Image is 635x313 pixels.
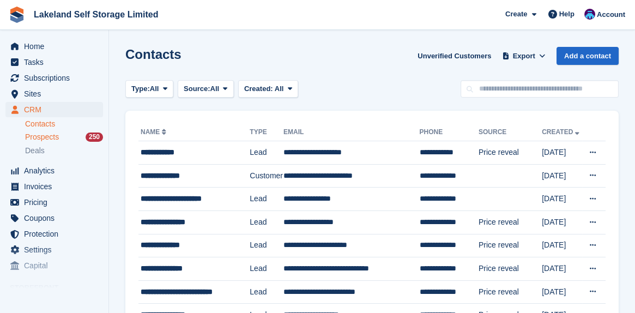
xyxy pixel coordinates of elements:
span: Storefront [10,282,108,293]
button: Created: All [238,80,298,98]
span: All [150,83,159,94]
span: Tasks [24,55,89,70]
td: Lead [250,188,283,211]
a: Deals [25,145,103,156]
td: Customer [250,164,283,188]
td: Price reveal [479,280,542,304]
td: [DATE] [542,164,582,188]
a: Unverified Customers [413,47,495,65]
span: Sites [24,86,89,101]
td: Lead [250,141,283,165]
a: menu [5,86,103,101]
span: Create [505,9,527,20]
h1: Contacts [125,47,182,62]
a: Name [141,128,168,136]
td: Lead [250,234,283,257]
a: menu [5,102,103,117]
a: menu [5,55,103,70]
span: All [210,83,220,94]
td: [DATE] [542,257,582,281]
a: menu [5,39,103,54]
span: Coupons [24,210,89,226]
td: [DATE] [542,234,582,257]
span: Protection [24,226,89,242]
a: Contacts [25,119,103,129]
a: menu [5,258,103,273]
span: Prospects [25,132,59,142]
td: Lead [250,210,283,234]
span: Analytics [24,163,89,178]
span: Pricing [24,195,89,210]
span: CRM [24,102,89,117]
span: Home [24,39,89,54]
td: [DATE] [542,280,582,304]
a: menu [5,242,103,257]
td: Price reveal [479,141,542,165]
a: Prospects 250 [25,131,103,143]
a: menu [5,163,103,178]
span: Help [559,9,574,20]
td: Lead [250,280,283,304]
th: Phone [420,124,479,141]
a: Created [542,128,582,136]
button: Export [500,47,548,65]
a: menu [5,195,103,210]
span: Source: [184,83,210,94]
a: menu [5,179,103,194]
img: stora-icon-8386f47178a22dfd0bd8f6a31ec36ba5ce8667c1dd55bd0f319d3a0aa187defe.svg [9,7,25,23]
div: 250 [86,133,103,142]
th: Type [250,124,283,141]
a: menu [5,70,103,86]
a: menu [5,210,103,226]
td: [DATE] [542,141,582,165]
button: Type: All [125,80,173,98]
td: Lead [250,257,283,281]
span: All [275,85,284,93]
button: Source: All [178,80,234,98]
a: Add a contact [557,47,619,65]
th: Source [479,124,542,141]
td: Price reveal [479,234,542,257]
a: menu [5,226,103,242]
span: Subscriptions [24,70,89,86]
th: Email [283,124,420,141]
td: [DATE] [542,210,582,234]
img: David Dickson [584,9,595,20]
span: Created: [244,85,273,93]
td: [DATE] [542,188,582,211]
td: Price reveal [479,210,542,234]
span: Account [597,9,625,20]
span: Invoices [24,179,89,194]
td: Price reveal [479,257,542,281]
span: Type: [131,83,150,94]
span: Capital [24,258,89,273]
span: Settings [24,242,89,257]
a: Lakeland Self Storage Limited [29,5,163,23]
span: Deals [25,146,45,156]
span: Export [513,51,535,62]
